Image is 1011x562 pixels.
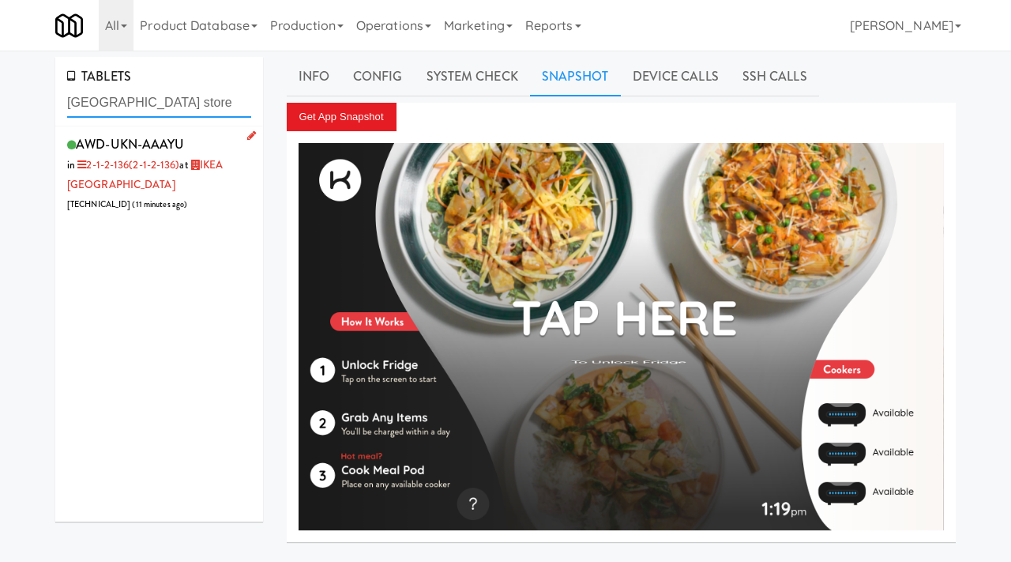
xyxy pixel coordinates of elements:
img: Micromart [55,12,83,40]
button: Get App Snapshot [287,103,397,131]
span: AWD-UKN-AAAYU [76,135,184,153]
span: 11 minutes ago [136,198,184,210]
a: SSH Calls [731,57,819,96]
a: System Check [415,57,530,96]
a: IKEA [GEOGRAPHIC_DATA] [67,157,223,192]
span: (2-1-2-136) [129,157,179,172]
a: Device Calls [621,57,731,96]
span: in [67,157,179,172]
span: at [67,157,223,192]
span: TABLETS [67,67,131,85]
span: [TECHNICAL_ID] ( ) [67,198,187,210]
input: Search tablets [67,89,251,118]
a: Config [341,57,415,96]
li: AWD-UKN-AAAYUin 2-1-2-136(2-1-2-136)at IKEA [GEOGRAPHIC_DATA][TECHNICAL_ID] (11 minutes ago) [55,126,263,221]
a: Snapshot [530,57,621,96]
img: yqrsxhlpaylu54jbhzcz.png [299,143,945,531]
a: 2-1-2-136(2-1-2-136) [75,157,179,172]
a: Info [287,57,341,96]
